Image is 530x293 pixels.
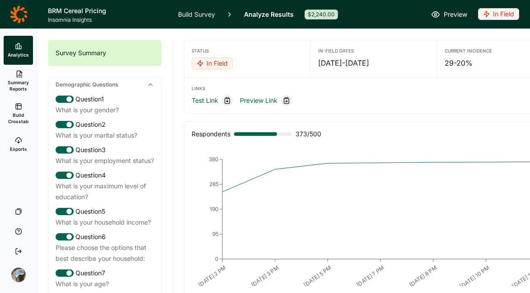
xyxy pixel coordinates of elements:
[56,119,154,130] div: Question 2
[48,40,161,66] div: Survey Summary
[281,95,292,106] div: Copy link
[192,129,230,139] div: Respondents
[240,95,277,106] a: Preview Link
[56,231,154,242] div: Question 6
[302,264,333,288] text: [DATE] 5 PM
[209,156,219,163] tspan: 380
[56,170,154,181] div: Question 4
[431,9,467,20] a: Preview
[459,264,491,289] text: [DATE] 10 PM
[7,112,29,125] span: Build Crosstab
[192,48,303,54] div: Status
[10,146,27,152] span: Exports
[355,264,385,288] text: [DATE] 7 PM
[222,95,233,106] div: Copy link
[56,94,154,105] div: Question 1
[4,65,33,97] a: Summary Reports
[4,130,33,159] a: Exports
[48,16,167,24] span: Insomnia Insights
[209,181,219,187] tspan: 285
[250,264,280,288] text: [DATE] 3 PM
[192,95,218,106] a: Test Link
[56,144,154,155] div: Question 3
[7,79,29,92] span: Summary Reports
[56,279,154,289] div: What is your age?
[56,242,154,264] div: Please choose the options that best describe your household:
[192,58,233,70] button: In Field
[444,9,467,20] span: Preview
[305,10,338,19] div: $2,240.00
[478,8,519,21] button: In Field
[56,130,154,141] div: What is your marital status?
[56,217,154,228] div: What is your household income?
[408,264,438,288] text: [DATE] 8 PM
[210,206,219,212] tspan: 190
[11,268,26,282] img: ocn8z7iqvmiiaveqkfqd.png
[56,181,154,202] div: What is your maximum level of education?
[4,97,33,130] a: Build Crosstab
[4,36,33,65] a: Analytics
[48,77,161,92] div: Demographic Questions
[56,155,154,166] div: What is your employment status?
[478,8,519,20] div: In Field
[192,58,233,69] div: In Field
[56,268,154,279] div: Question 7
[318,48,429,54] div: In-Field Dates
[212,231,219,237] tspan: 95
[56,105,154,115] div: What is your gender?
[295,129,321,139] span: 373 / 500
[8,52,29,58] span: Analytics
[215,255,219,262] tspan: 0
[56,206,154,217] div: Question 5
[197,264,227,288] text: [DATE] 2 PM
[318,58,429,68] div: [DATE] - [DATE]
[48,5,167,16] h1: BRM Cereal Pricing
